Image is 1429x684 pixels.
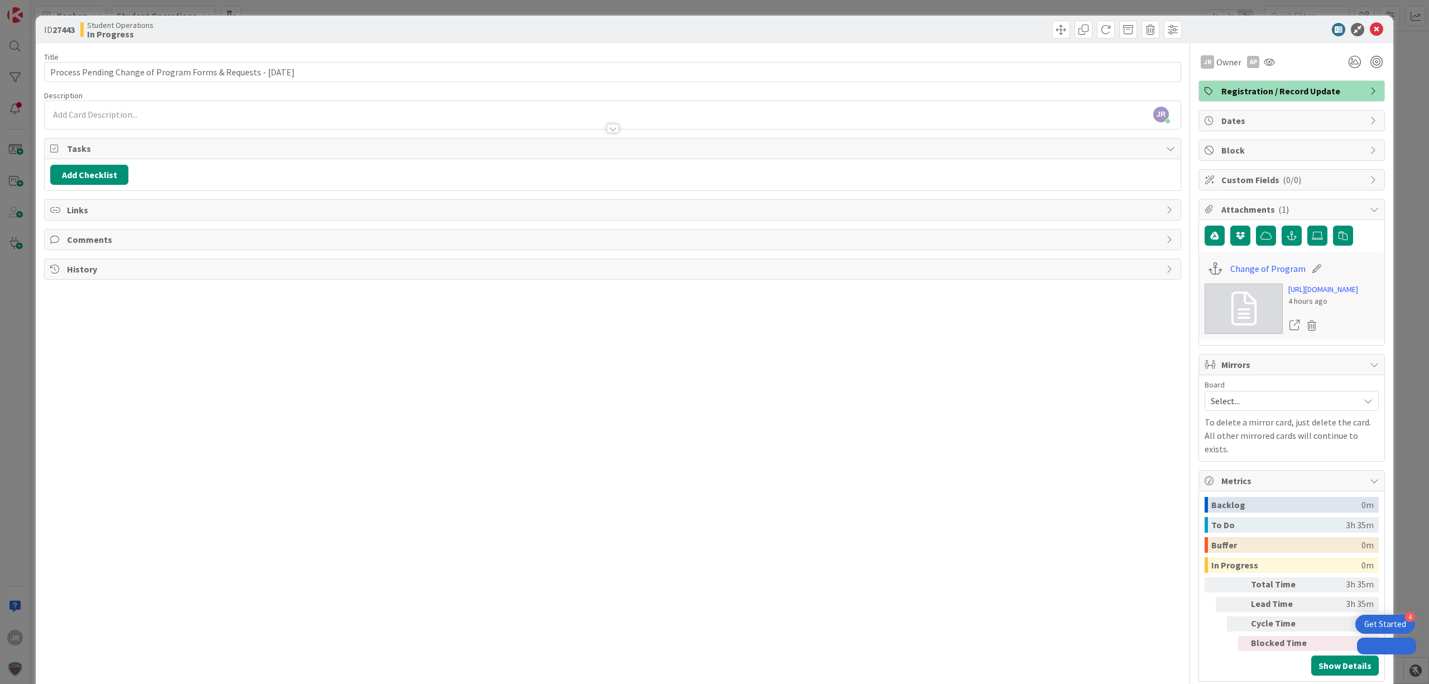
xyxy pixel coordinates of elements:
input: type card name here... [44,62,1181,82]
span: Select... [1211,393,1354,409]
span: Links [67,203,1161,217]
span: History [67,262,1161,276]
span: Board [1205,381,1225,389]
div: Lead Time [1251,597,1312,612]
span: Dates [1221,114,1364,127]
div: In Progress [1211,557,1361,573]
div: Buffer [1211,537,1361,553]
div: 0m [1361,557,1374,573]
div: 0m [1361,537,1374,553]
span: JR [1153,107,1169,122]
span: Tasks [67,142,1161,155]
span: ID [44,23,75,36]
div: 4 hours ago [1288,295,1358,307]
span: Custom Fields [1221,173,1364,186]
div: 3h 35m [1317,577,1374,592]
div: 0m [1361,497,1374,513]
span: Owner [1216,55,1241,69]
span: Description [44,90,83,101]
span: Mirrors [1221,358,1364,371]
span: ( 0/0 ) [1283,174,1301,185]
div: Total Time [1251,577,1312,592]
div: 3h 35m [1317,597,1374,612]
button: Add Checklist [50,165,128,185]
span: Attachments [1221,203,1364,216]
b: 27443 [52,24,75,35]
span: Metrics [1221,474,1364,487]
a: Change of Program [1230,262,1306,275]
b: In Progress [87,30,154,39]
div: Blocked Time [1251,636,1312,651]
div: 3h 35m [1346,517,1374,533]
span: Student Operations [87,21,154,30]
span: ( 1 ) [1278,204,1289,215]
span: Registration / Record Update [1221,84,1364,98]
button: Show Details [1311,656,1379,676]
div: AP [1247,56,1259,68]
div: To Do [1211,517,1346,533]
div: 4 [1405,612,1415,622]
div: 0m [1317,636,1374,651]
div: Get Started [1364,619,1406,630]
span: Comments [67,233,1161,246]
a: [URL][DOMAIN_NAME] [1288,284,1358,295]
p: To delete a mirror card, just delete the card. All other mirrored cards will continue to exists. [1205,415,1379,456]
div: JR [1201,55,1214,69]
span: Block [1221,144,1364,157]
div: Open Get Started checklist, remaining modules: 4 [1355,615,1415,634]
div: Cycle Time [1251,616,1312,632]
label: Title [44,52,59,62]
div: 0m [1317,616,1374,632]
div: Backlog [1211,497,1361,513]
a: Open [1288,318,1301,333]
